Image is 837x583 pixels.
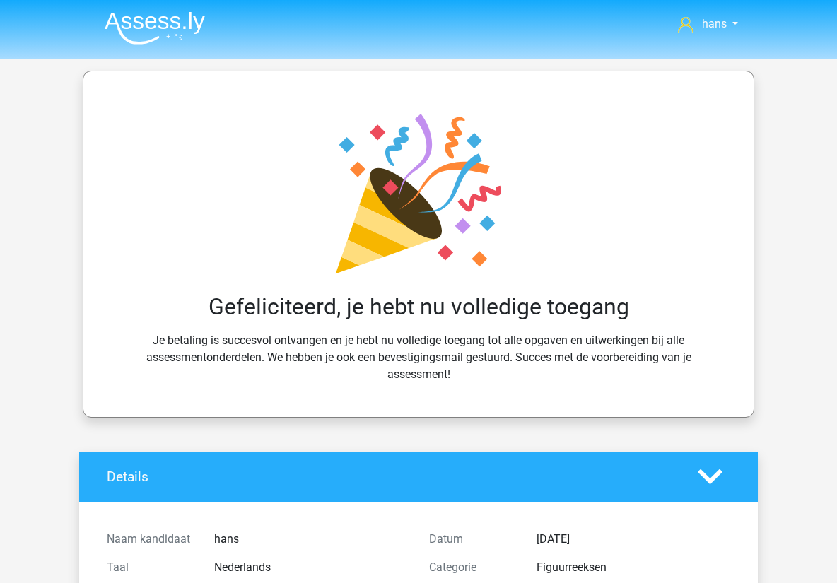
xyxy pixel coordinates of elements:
[117,105,720,382] div: Je betaling is succesvol ontvangen en je hebt nu volledige toegang tot alle opgaven en uitwerking...
[96,559,204,576] div: Taal
[204,559,418,576] div: Nederlands
[418,531,526,548] div: Datum
[702,17,727,30] span: hans
[107,469,677,485] h4: Details
[672,16,744,33] a: hans
[204,531,418,548] div: hans
[96,531,204,548] div: Naam kandidaat
[526,531,741,548] div: [DATE]
[105,11,205,45] img: Assessly
[418,559,526,576] div: Categorie
[526,559,741,576] div: Figuurreeksen
[123,293,714,320] h2: Gefeliciteerd, je hebt nu volledige toegang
